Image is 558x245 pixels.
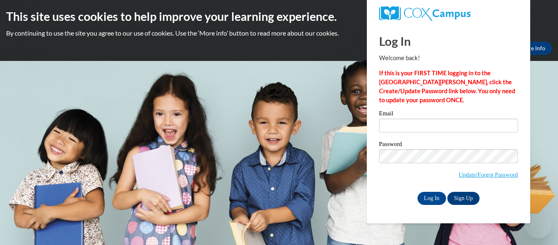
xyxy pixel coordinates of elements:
label: Email [379,110,518,119]
strong: If this is your FIRST TIME logging in to the [GEOGRAPHIC_DATA][PERSON_NAME], click the Create/Upd... [379,70,515,103]
a: Sign Up [447,192,479,205]
iframe: Button to launch messaging window [525,212,551,238]
p: By continuing to use the site you agree to our use of cookies. Use the ‘More info’ button to read... [6,29,552,38]
label: Password [379,141,518,149]
h1: Log In [379,33,518,49]
a: More Info [513,42,552,55]
p: Welcome back! [379,54,518,63]
h2: This site uses cookies to help improve your learning experience. [6,8,552,25]
img: COX Campus [379,6,471,21]
input: Log In [417,192,446,205]
a: Update/Forgot Password [459,171,518,178]
a: COX Campus [379,6,518,21]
